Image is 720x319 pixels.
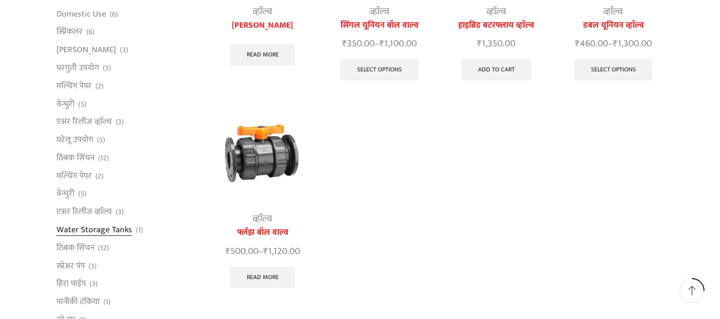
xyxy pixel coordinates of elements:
a: Select options for “डबल यूनियन व्हाॅल्व” [575,59,652,80]
span: (3) [120,45,128,55]
span: (12) [98,153,109,163]
span: ₹ [575,36,580,52]
span: (1) [136,225,143,235]
span: (1) [103,297,110,307]
bdi: 1,100.00 [379,36,417,52]
a: व्हाॅल्व [603,4,623,20]
a: मल्चिंग पेपर [56,167,92,185]
a: ठिबक सिंचन [56,149,94,167]
bdi: 350.00 [342,36,375,52]
a: सिंगल यूनियन बॉल वाल्व [329,19,430,32]
span: (6) [86,27,94,37]
span: (5) [97,135,105,145]
a: Water Storage Tanks [56,221,132,239]
bdi: 460.00 [575,36,608,52]
span: (2) [95,81,103,92]
a: व्हाॅल्व [253,211,272,227]
a: व्हाॅल्व [253,4,272,20]
a: [PERSON_NAME] [56,41,116,59]
span: ₹ [342,36,347,52]
a: Select options for “सिंगल यूनियन बॉल वाल्व” [341,59,418,80]
span: (5) [103,63,111,73]
span: (5) [78,99,86,110]
span: (12) [98,243,109,253]
span: ₹ [225,243,230,259]
a: फ्लँझ बॉल वाल्व [212,226,313,239]
span: ₹ [613,36,618,52]
span: (5) [78,189,86,199]
a: व्हाॅल्व [487,4,506,20]
span: ₹ [477,36,482,52]
a: घरगुती उपयोग [56,59,99,77]
a: स्प्रेअर पंप [56,257,85,275]
span: (3) [116,117,124,127]
a: व्हाॅल्व [370,4,390,20]
span: – [329,37,430,51]
a: एअर रिलीज व्हाॅल्व [56,113,112,131]
a: Read more about “प्रेशर रिलीफ व्हाॅल्व” [230,44,295,66]
a: वेन्चुरी [56,95,75,113]
span: – [563,37,664,51]
a: हाइब्रिड बटरफ्लाय व्हाॅल्व [446,19,547,32]
a: वेन्चुरी [56,185,75,203]
a: घरेलू उपयोग [56,131,93,149]
a: [PERSON_NAME] [212,19,313,32]
span: (3) [88,261,96,272]
span: (3) [116,207,124,217]
span: – [212,244,313,259]
a: हिरा पाईप [56,275,86,293]
span: (3) [90,279,98,289]
a: स्प्रिंकलर [56,23,83,41]
a: एअर रिलीज व्हाॅल्व [56,203,112,221]
a: Add to cart: “हाइब्रिड बटरफ्लाय व्हाॅल्व” [462,59,531,80]
a: डबल यूनियन व्हाॅल्व [563,19,664,32]
img: फ्लँझ बॉल वाल्व [212,103,313,203]
span: (6) [110,9,118,20]
a: Select options for “फ्लँझ बॉल वाल्व” [230,267,295,288]
a: मल्चिंग पेपर [56,77,92,95]
bdi: 1,300.00 [613,36,652,52]
bdi: 500.00 [225,243,258,259]
a: ठिबक सिंचन [56,239,94,257]
a: Domestic Use [56,5,106,23]
span: ₹ [379,36,384,52]
a: पानीकी टंकिया [56,293,100,311]
span: (2) [95,171,103,182]
bdi: 1,120.00 [263,243,300,259]
bdi: 1,350.00 [477,36,515,52]
span: ₹ [263,243,268,259]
